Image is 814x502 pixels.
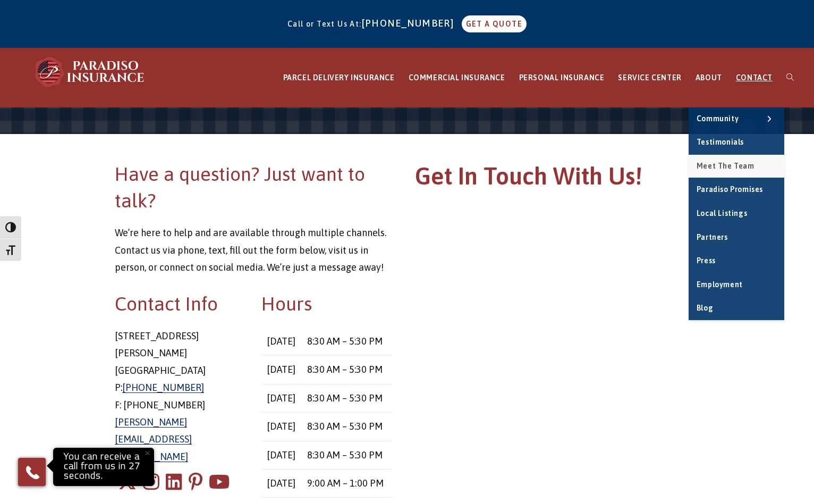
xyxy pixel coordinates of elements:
a: [PHONE_NUMBER] [362,18,460,29]
a: Press [689,249,784,273]
h2: Have a question? Just want to talk? [115,161,392,214]
a: PERSONAL INSURANCE [512,48,612,107]
time: 8:30 AM – 5:30 PM [307,336,383,347]
time: 8:30 AM – 5:30 PM [307,392,383,404]
td: [DATE] [261,384,302,412]
time: 8:30 AM – 5:30 PM [307,421,383,432]
a: [PHONE_NUMBER] [122,382,204,393]
span: Local Listings [697,209,747,217]
span: CONTACT [736,73,773,82]
time: 8:30 AM – 5:30 PM [307,449,383,461]
a: Meet the Team [689,155,784,178]
img: Paradiso Insurance [32,56,149,88]
time: 9:00 AM – 1:00 PM [307,478,384,489]
a: [PERSON_NAME][EMAIL_ADDRESS][DOMAIN_NAME] [115,416,192,462]
span: Partners [697,233,728,241]
span: Meet the Team [697,162,754,170]
a: SERVICE CENTER [611,48,688,107]
span: Community [697,114,739,123]
span: SERVICE CENTER [618,73,681,82]
a: Employment [689,273,784,297]
time: 8:30 AM – 5:30 PM [307,364,383,375]
span: ABOUT [696,73,722,82]
a: Community [689,107,784,131]
span: Press [697,256,716,265]
td: [DATE] [261,441,302,469]
p: We’re here to help and are available through multiple channels. Contact us via phone, text, fill ... [115,224,392,276]
a: GET A QUOTE [462,15,527,32]
a: ABOUT [689,48,729,107]
span: Paradiso Promises [697,185,763,194]
p: [STREET_ADDRESS] [PERSON_NAME][GEOGRAPHIC_DATA] P: F: [PHONE_NUMBER] [115,328,245,465]
a: PARCEL DELIVERY INSURANCE [276,48,402,107]
a: CONTACT [729,48,779,107]
span: COMMERCIAL INSURANCE [409,73,505,82]
td: [DATE] [261,469,302,497]
a: COMMERCIAL INSURANCE [402,48,512,107]
span: Blog [697,304,713,312]
span: Testimonials [697,138,744,146]
a: Paradiso Promises [689,178,784,202]
a: Youtube [209,465,230,499]
td: [DATE] [261,328,302,356]
a: LinkedIn [166,465,182,499]
a: Partners [689,226,784,249]
h2: Contact Info [115,290,245,317]
h1: Get In Touch With Us! [415,161,692,197]
td: [DATE] [261,413,302,441]
td: [DATE] [261,356,302,384]
span: Employment [697,280,743,289]
a: Pinterest [189,465,202,499]
h2: Hours [261,290,392,317]
a: Local Listings [689,202,784,225]
a: Testimonials [689,131,784,154]
span: PERSONAL INSURANCE [519,73,605,82]
span: Call or Text Us At: [287,20,362,28]
a: Blog [689,297,784,320]
span: PARCEL DELIVERY INSURANCE [283,73,395,82]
